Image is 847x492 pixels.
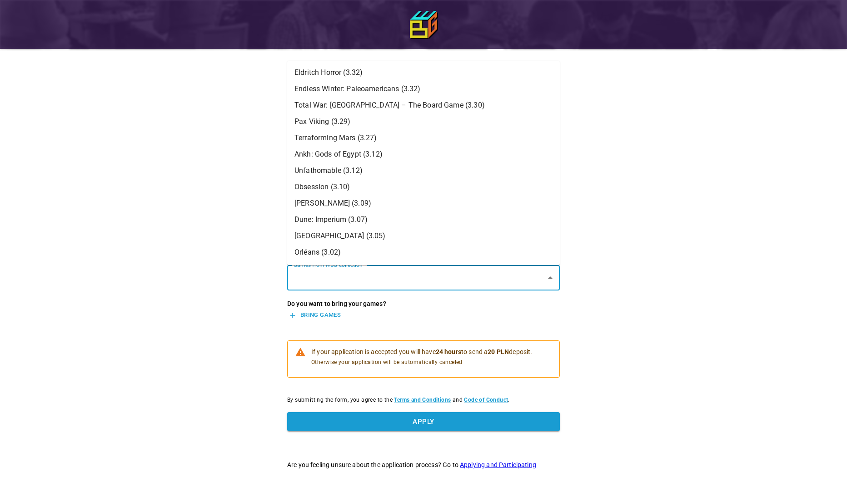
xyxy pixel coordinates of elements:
[287,244,560,261] li: Orléans (3.02)
[287,97,560,113] li: Total War: [GEOGRAPHIC_DATA] – The Board Game (3.30)
[287,212,560,228] li: Dune: Imperium (3.07)
[287,162,560,179] li: Unfathomable (3.12)
[460,461,536,468] a: Applying and Participating
[436,348,461,355] b: 24 hours
[287,179,560,195] li: Obsession (3.10)
[294,261,363,269] label: Games from WBG collection
[287,195,560,212] li: [PERSON_NAME] (3.09)
[287,146,560,162] li: Ankh: Gods of Egypt (3.12)
[464,397,508,403] a: Code of Conduct
[287,412,560,431] button: Apply
[287,261,560,277] li: Concordia (2.99)
[287,113,560,130] li: Pax Viking (3.29)
[287,228,560,244] li: [GEOGRAPHIC_DATA] (3.05)
[287,460,560,469] p: Are you feeling unsure about the application process? Go to
[287,130,560,146] li: Terraforming Mars (3.27)
[287,299,560,308] p: Do you want to bring your games?
[410,11,437,38] img: icon64.png
[311,358,532,367] span: Otherwise your application will be automatically canceled
[311,347,532,356] p: If your application is accepted you will have to send a deposit.
[394,397,451,403] a: Terms and Conditions
[287,64,560,81] li: Eldritch Horror (3.32)
[287,396,560,405] span: By submitting the form, you agree to the and .
[488,348,509,355] b: 20 PLN
[287,81,560,97] li: Endless Winter: Paleoamericans (3.32)
[287,308,343,322] button: Bring games
[544,271,557,284] button: Close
